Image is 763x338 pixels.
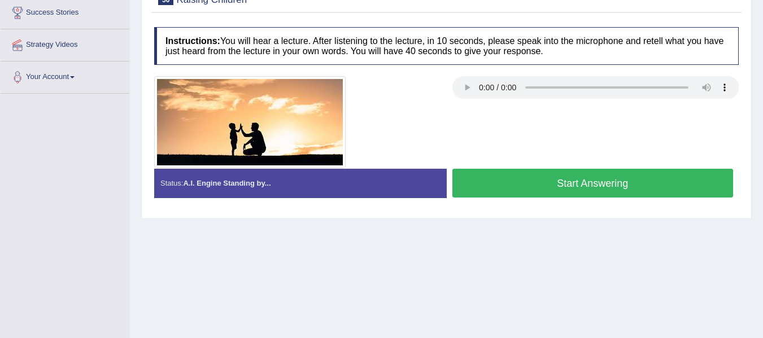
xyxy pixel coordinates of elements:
[165,36,220,46] b: Instructions:
[154,169,447,197] div: Status:
[1,62,129,90] a: Your Account
[452,169,734,197] button: Start Answering
[1,29,129,58] a: Strategy Videos
[154,27,739,65] h4: You will hear a lecture. After listening to the lecture, in 10 seconds, please speak into the mic...
[183,179,271,187] strong: A.I. Engine Standing by...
